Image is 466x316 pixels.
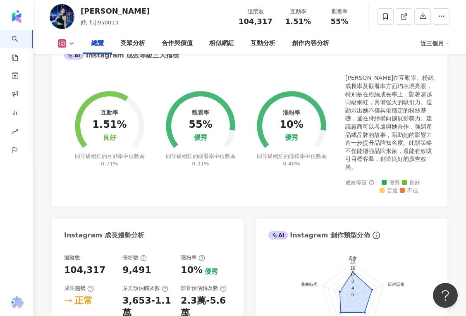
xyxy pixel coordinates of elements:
span: 104,317 [239,17,272,26]
img: KOL Avatar [50,4,74,29]
div: 影音預估觸及數 [181,285,227,292]
span: 0.71% [101,160,118,167]
div: 成效等級 ： [345,180,435,194]
div: 1.51% [92,119,127,131]
div: 相似網紅 [209,38,234,48]
div: 成長趨勢 [64,285,94,292]
span: 良好 [402,180,420,186]
div: 追蹤數 [64,254,80,261]
div: 10% [181,264,203,277]
div: Instagram 成長趨勢分析 [64,231,144,240]
div: 合作與價值 [162,38,193,48]
div: 優秀 [205,267,218,276]
div: 55% [189,119,212,131]
div: [PERSON_NAME]在互動率、粉絲成長率及觀看率方面均表現亮眼，特別是在粉絲成長率上，顯著超越同級網紅，具備強大的吸引力。這顯示出她不僅具備穩定的粉絲基礎，還在持續橫向擴展影響力。建議廠商... [345,74,435,171]
span: rise [12,123,18,142]
span: 0.31% [192,160,209,167]
span: 1.51% [285,17,311,26]
span: 不佳 [400,188,418,194]
div: AI [268,231,288,239]
div: 追蹤數 [239,7,272,16]
div: 互動率 [282,7,314,16]
text: 12 [350,273,355,278]
div: Instagram 創作類型分佈 [268,231,370,240]
text: 日常話題 [387,282,404,287]
div: 同等級網紅的觀看率中位數為 [165,153,237,168]
div: 互動分析 [251,38,275,48]
text: 美妝時尚 [301,282,318,287]
span: info-circle [371,230,381,240]
text: 4 [351,285,354,290]
span: 妤, fuji950013 [81,19,118,26]
div: 觀看率 [324,7,355,16]
div: 優秀 [285,134,298,142]
div: 觀看率 [192,109,209,116]
div: 良好 [103,134,116,142]
text: 20 [350,259,355,264]
img: logo icon [10,10,23,23]
div: 受眾分析 [120,38,145,48]
img: chrome extension [9,296,25,309]
div: 總覽 [91,38,104,48]
span: 55% [330,17,348,26]
div: 漲粉率 [283,109,300,116]
div: [PERSON_NAME] [81,6,150,16]
text: 0 [351,292,354,297]
span: 優秀 [382,180,400,186]
div: 正常 [74,294,93,307]
div: 10% [280,119,303,131]
text: 16 [350,266,355,271]
div: 同等級網紅的互動率中位數為 [74,153,146,168]
a: search [12,30,28,62]
div: AI [64,51,84,60]
div: 互動率 [101,109,118,116]
div: 9,491 [122,264,151,277]
div: 創作內容分析 [292,38,329,48]
div: 同等級網紅的漲粉率中位數為 [256,153,328,168]
div: 104,317 [64,264,105,277]
div: 漲粉數 [122,254,147,261]
text: 8 [351,279,354,284]
div: 漲粉率 [181,254,205,261]
text: 美食 [349,256,357,260]
span: 0.46% [283,160,300,167]
div: 貼文預估觸及數 [122,285,168,292]
div: 近三個月 [421,37,449,50]
iframe: Help Scout Beacon - Open [433,283,458,308]
div: Instagram 成效等級三大指標 [64,51,179,60]
div: 優秀 [194,134,207,142]
span: 普通 [380,188,398,194]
